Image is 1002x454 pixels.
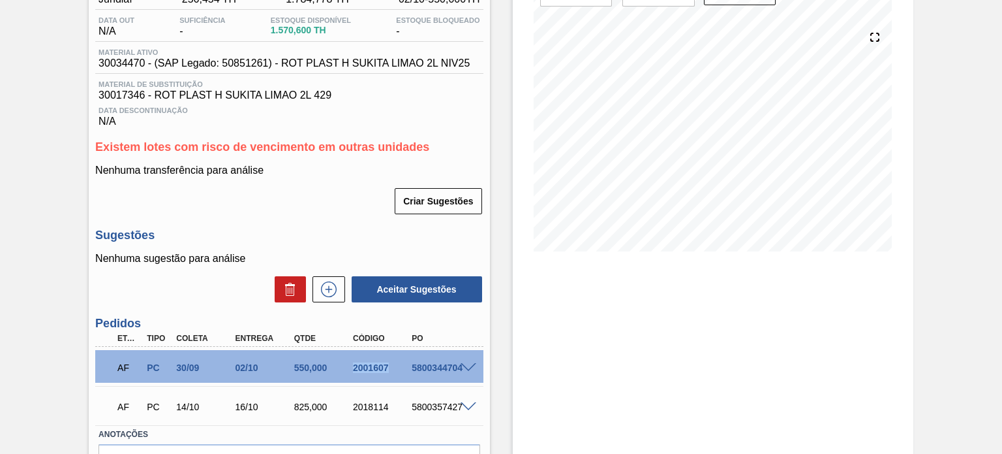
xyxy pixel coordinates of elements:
div: Tipo [144,334,173,343]
div: 2018114 [350,402,414,412]
div: Código [350,334,414,343]
button: Criar Sugestões [395,188,481,214]
p: AF [117,363,140,373]
div: Aguardando Faturamento [114,353,144,382]
div: 16/10/2025 [232,402,297,412]
div: N/A [95,16,138,37]
div: 825,000 [291,402,356,412]
label: Anotações [99,425,479,444]
div: - [393,16,483,37]
span: 1.570,600 TH [271,25,351,35]
span: Data Descontinuação [99,106,479,114]
div: Criar Sugestões [396,187,483,216]
span: Estoque Disponível [271,16,351,24]
p: Nenhuma transferência para análise [95,165,483,176]
div: PO [408,334,473,343]
span: Material ativo [99,48,470,56]
span: Existem lotes com risco de vencimento em outras unidades [95,140,429,154]
div: Aceitar Sugestões [345,275,483,304]
div: Nova sugestão [306,276,345,302]
div: Pedido de Compra [144,402,173,412]
div: Excluir Sugestões [268,276,306,302]
span: Suficiência [179,16,225,24]
p: Nenhuma sugestão para análise [95,253,483,265]
button: Aceitar Sugestões [352,276,482,302]
div: Aguardando Faturamento [114,393,144,421]
div: 02/10/2025 [232,363,297,373]
div: 2001607 [350,363,414,373]
div: 5800357427 [408,402,473,412]
span: Data out [99,16,134,24]
div: 5800344704 [408,363,473,373]
div: 30/09/2025 [173,363,237,373]
div: - [176,16,228,37]
h3: Pedidos [95,317,483,331]
h3: Sugestões [95,229,483,242]
div: Pedido de Compra [144,363,173,373]
div: Coleta [173,334,237,343]
div: Etapa [114,334,144,343]
div: 550,000 [291,363,356,373]
div: N/A [95,101,483,127]
div: Entrega [232,334,297,343]
span: Material de Substituição [99,80,479,88]
p: AF [117,402,140,412]
div: Qtde [291,334,356,343]
span: 30017346 - ROT PLAST H SUKITA LIMAO 2L 429 [99,89,479,101]
div: 14/10/2025 [173,402,237,412]
span: Estoque Bloqueado [396,16,479,24]
span: 30034470 - (SAP Legado: 50851261) - ROT PLAST H SUKITA LIMAO 2L NIV25 [99,57,470,69]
